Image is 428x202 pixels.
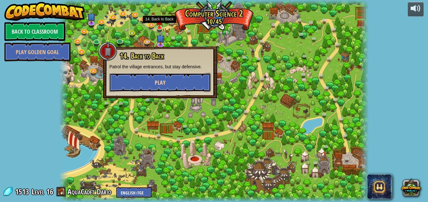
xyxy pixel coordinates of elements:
[4,22,65,41] a: Back to Classroom
[4,42,71,61] a: Play Golden Goal
[87,9,96,24] img: level-banner-unstarted-subscriber.png
[46,187,53,197] span: 16
[408,2,424,17] button: Adjust volume
[156,16,163,28] img: level-banner-unstarted.png
[156,31,165,46] img: level-banner-unstarted-subscriber.png
[109,73,211,92] button: Play
[67,187,113,197] a: AquaCadet_Dario
[120,51,164,61] span: 14. Back to Back
[155,79,165,87] span: Play
[109,64,211,70] p: Patrol the village entrances, but stay defensive.
[4,2,85,21] img: CodeCombat - Learn how to code by playing a game
[32,187,44,197] span: Level
[15,187,31,197] span: 1513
